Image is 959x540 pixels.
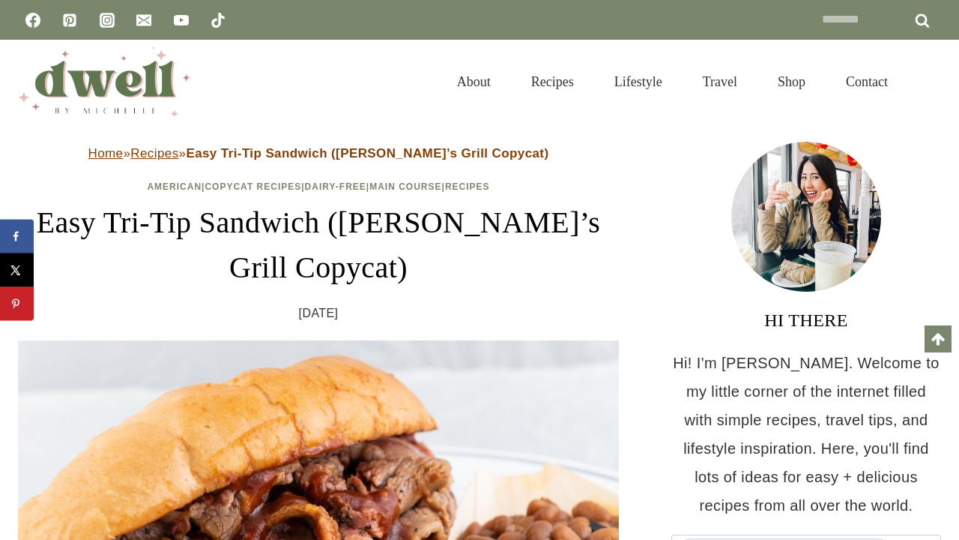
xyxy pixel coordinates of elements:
a: Lifestyle [594,55,683,108]
a: Facebook [18,5,48,35]
a: Pinterest [55,5,85,35]
a: YouTube [166,5,196,35]
a: Main Course [369,181,441,192]
strong: Easy Tri-Tip Sandwich ([PERSON_NAME]’s Grill Copycat) [186,146,548,160]
a: Copycat Recipes [205,181,301,192]
a: Recipes [130,146,178,160]
a: Home [88,146,124,160]
a: TikTok [203,5,233,35]
a: Scroll to top [925,325,952,352]
span: | | | | [147,181,489,192]
a: Travel [683,55,757,108]
h1: Easy Tri-Tip Sandwich ([PERSON_NAME]’s Grill Copycat) [18,200,619,290]
button: View Search Form [916,69,941,94]
time: [DATE] [299,302,339,325]
img: DWELL by michelle [18,47,190,116]
a: Dairy-Free [305,181,366,192]
a: About [437,55,511,108]
a: American [147,181,202,192]
span: » » [88,146,549,160]
a: Contact [826,55,908,108]
a: Shop [757,55,826,108]
h3: HI THERE [671,307,941,334]
a: Recipes [511,55,594,108]
a: Instagram [92,5,122,35]
p: Hi! I'm [PERSON_NAME]. Welcome to my little corner of the internet filled with simple recipes, tr... [671,349,941,520]
nav: Primary Navigation [437,55,908,108]
a: Recipes [445,181,490,192]
a: Email [129,5,159,35]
